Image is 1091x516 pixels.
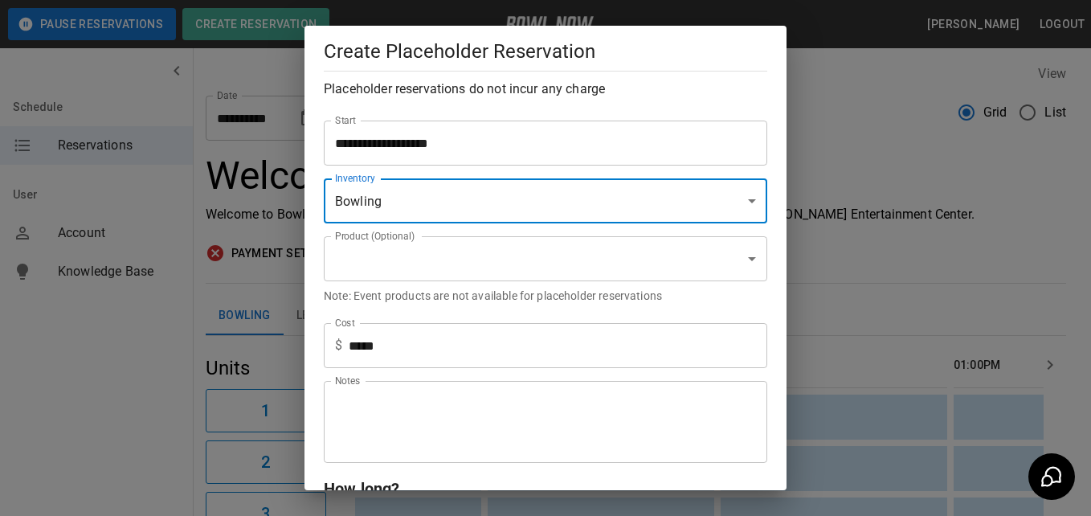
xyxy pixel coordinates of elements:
p: $ [335,336,342,355]
p: Note: Event products are not available for placeholder reservations [324,288,767,304]
h5: Create Placeholder Reservation [324,39,767,64]
div: Bowling [324,178,767,223]
h6: Placeholder reservations do not incur any charge [324,78,767,100]
input: Choose date, selected date is Oct 26, 2025 [324,121,756,166]
div: ​ [324,236,767,281]
h6: How long? [324,476,767,502]
label: Start [335,113,356,127]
